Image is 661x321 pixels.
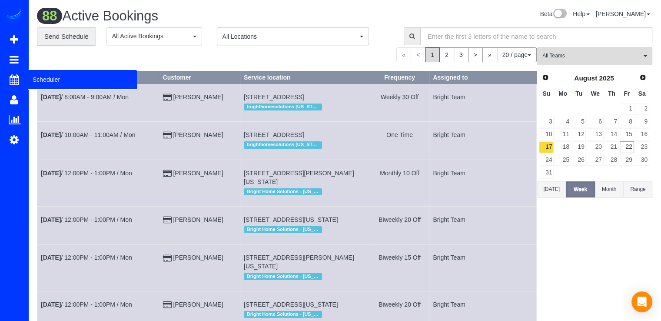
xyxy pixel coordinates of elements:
span: Friday [624,90,630,97]
i: Credit Card Payment [163,302,172,308]
td: Assigned to [429,122,537,160]
span: Wednesday [591,90,600,97]
th: Customer [159,71,240,84]
b: [DATE] [41,170,61,177]
a: 20 [587,141,603,153]
a: 31 [539,167,554,178]
td: Schedule date [37,244,159,291]
a: 14 [605,128,619,140]
a: 25 [555,154,571,166]
b: [DATE] [41,301,61,308]
a: 8 [620,116,634,127]
a: Next [637,72,649,84]
i: Credit Card Payment [163,255,172,261]
span: All Active Bookings [112,32,191,40]
span: brighthomesolutions [US_STATE] [244,104,322,110]
button: [DATE] [537,181,566,197]
span: Tuesday [575,90,582,97]
td: Schedule date [37,122,159,160]
a: [PERSON_NAME] [173,301,223,308]
div: Location [244,271,366,282]
div: Location [244,224,366,235]
span: August [574,74,597,82]
a: 3 [539,116,554,127]
td: Service location [240,160,370,206]
a: [DATE]/ 12:00PM - 1:00PM / Mon [41,216,132,223]
span: [STREET_ADDRESS] [244,131,304,138]
a: 28 [605,154,619,166]
span: « [396,47,411,62]
a: 26 [572,154,586,166]
a: [DATE]/ 10:00AM - 11:00AM / Mon [41,131,136,138]
th: Assigned to [429,71,537,84]
b: [DATE] [41,254,61,261]
span: 88 [37,8,62,24]
a: [PERSON_NAME] [173,131,223,138]
td: Assigned to [429,84,537,121]
span: [STREET_ADDRESS][US_STATE] [244,301,338,308]
button: All Locations [217,27,369,45]
b: [DATE] [41,94,61,100]
a: 11 [555,128,571,140]
td: Frequency [370,160,429,206]
input: Enter the first 3 letters of the name to search [420,27,653,45]
button: All Active Bookings [106,27,202,45]
a: [PERSON_NAME] [173,216,223,223]
a: 16 [635,128,649,140]
a: 3 [454,47,468,62]
a: 27 [587,154,603,166]
a: 7 [605,116,619,127]
a: [DATE]/ 12:00PM - 1:00PM / Mon [41,301,132,308]
a: 22 [620,141,634,153]
th: Service location [240,71,370,84]
a: [DATE]/ 8:00AM - 9:00AM / Mon [41,94,129,100]
div: Location [244,139,366,150]
nav: Pagination navigation [396,47,537,62]
a: 23 [635,141,649,153]
a: 12 [572,128,586,140]
span: 2025 [599,74,614,82]
td: Service location [240,206,370,244]
span: < [411,47,425,62]
td: Customer [159,122,240,160]
span: [STREET_ADDRESS][PERSON_NAME][US_STATE] [244,170,354,185]
a: 9 [635,116,649,127]
button: All Teams [537,47,652,65]
a: Send Schedule [37,27,96,46]
td: Customer [159,84,240,121]
span: All Locations [223,32,358,41]
a: 15 [620,128,634,140]
a: 29 [620,154,634,166]
td: Service location [240,244,370,291]
a: Help [573,10,590,17]
a: [PERSON_NAME] [173,170,223,177]
td: Frequency [370,244,429,291]
div: Open Intercom Messenger [631,291,652,312]
a: 10 [539,128,554,140]
a: » [482,47,497,62]
a: [PERSON_NAME] [173,254,223,261]
b: [DATE] [41,216,61,223]
span: Bright Home Solutions - [US_STATE][GEOGRAPHIC_DATA] [244,273,322,280]
a: [DATE]/ 12:00PM - 1:00PM / Mon [41,170,132,177]
span: Scheduler [28,70,137,90]
button: Month [595,181,624,197]
td: Schedule date [37,160,159,206]
div: Location [244,101,366,113]
span: Sunday [542,90,550,97]
span: [STREET_ADDRESS] [244,94,304,100]
a: 6 [587,116,603,127]
td: Frequency [370,122,429,160]
img: Automaid Logo [5,9,23,21]
a: [DATE]/ 12:00PM - 1:00PM / Mon [41,254,132,261]
a: > [468,47,483,62]
a: [PERSON_NAME] [596,10,650,17]
a: Prev [539,72,551,84]
button: Range [624,181,652,197]
span: 1 [425,47,440,62]
h1: Active Bookings [37,9,338,23]
a: 13 [587,128,603,140]
button: 20 / page [497,47,537,62]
